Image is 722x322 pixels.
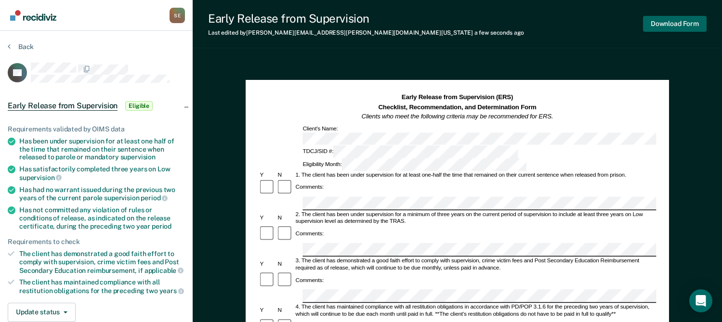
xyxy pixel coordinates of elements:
button: Profile dropdown button [170,8,185,23]
div: Comments: [294,231,325,238]
div: Eligibility Month: [301,158,527,171]
div: Requirements validated by OIMS data [8,125,185,133]
div: N [276,308,294,315]
div: 2. The client has been under supervision for a minimum of three years on the current period of su... [294,211,656,225]
div: The client has maintained compliance with all restitution obligations for the preceding two [19,278,185,295]
span: Early Release from Supervision [8,101,118,111]
span: years [159,287,184,295]
div: N [276,215,294,222]
span: period [152,222,171,230]
div: Y [259,215,276,222]
div: TDCJ/SID #: [301,146,519,158]
div: Comments: [294,184,325,191]
div: 4. The client has maintained compliance with all restitution obligations in accordance with PD/PO... [294,304,656,318]
div: Y [259,308,276,315]
span: applicable [144,267,184,274]
div: Has satisfactorily completed three years on Low [19,165,185,181]
div: The client has demonstrated a good faith effort to comply with supervision, crime victim fees and... [19,250,185,274]
div: Open Intercom Messenger [689,289,712,312]
button: Update status [8,303,76,322]
div: Comments: [294,277,325,284]
div: Has been under supervision for at least one half of the time that remained on their sentence when... [19,137,185,161]
button: Download Form [643,16,707,32]
div: Has had no warrant issued during the previous two years of the current parole supervision [19,186,185,202]
button: Back [8,42,34,51]
div: N [276,261,294,268]
span: a few seconds ago [474,29,524,36]
div: N [276,171,294,179]
div: 1. The client has been under supervision for at least one-half the time that remained on their cu... [294,171,656,179]
div: S E [170,8,185,23]
span: Eligible [125,101,153,111]
strong: Early Release from Supervision (ERS) [402,93,513,101]
span: supervision [19,174,62,181]
div: 3. The client has demonstrated a good faith effort to comply with supervision, crime victim fees ... [294,258,656,272]
strong: Checklist, Recommendation, and Determination Form [378,103,536,110]
div: Y [259,171,276,179]
span: period [141,194,168,202]
div: Requirements to check [8,238,185,246]
span: supervision [120,153,156,161]
div: Y [259,261,276,268]
div: Has not committed any violation of rules or conditions of release, as indicated on the release ce... [19,206,185,230]
em: Clients who meet the following criteria may be recommended for ERS. [361,113,553,120]
div: Early Release from Supervision [208,12,524,26]
img: Recidiviz [10,10,56,21]
div: Last edited by [PERSON_NAME][EMAIL_ADDRESS][PERSON_NAME][DOMAIN_NAME][US_STATE] [208,29,524,36]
